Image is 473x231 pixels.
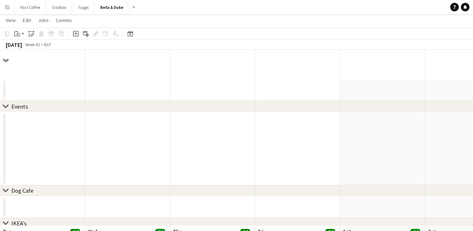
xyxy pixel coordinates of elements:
[38,17,49,23] span: Jobs
[23,42,41,47] span: Week 41
[15,0,46,14] button: Pact Coffee
[11,220,27,227] div: IKEA's
[95,0,130,14] button: Bella & Duke
[53,16,75,25] a: Comms
[46,0,72,14] button: Oddbox
[3,16,19,25] a: View
[44,42,51,47] div: BST
[20,16,34,25] a: Edit
[6,41,22,48] div: [DATE]
[23,17,31,23] span: Edit
[11,187,33,194] div: Dog Cafe
[11,103,28,110] div: Events
[72,0,95,14] button: Tuggs
[35,16,52,25] a: Jobs
[56,17,72,23] span: Comms
[6,17,16,23] span: View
